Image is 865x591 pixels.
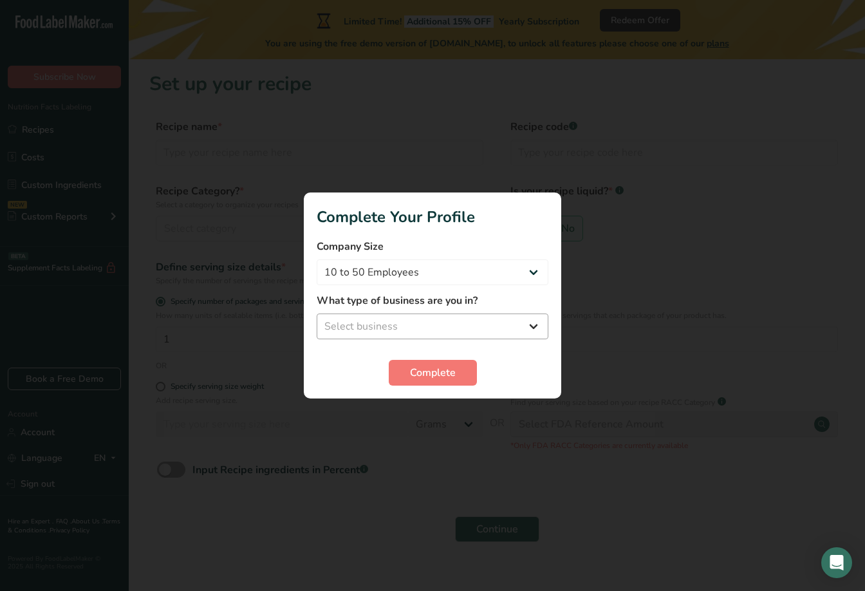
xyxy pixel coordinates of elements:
[821,547,852,578] div: Open Intercom Messenger
[317,205,548,229] h1: Complete Your Profile
[389,360,477,386] button: Complete
[410,365,456,380] span: Complete
[317,293,548,308] label: What type of business are you in?
[317,239,548,254] label: Company Size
